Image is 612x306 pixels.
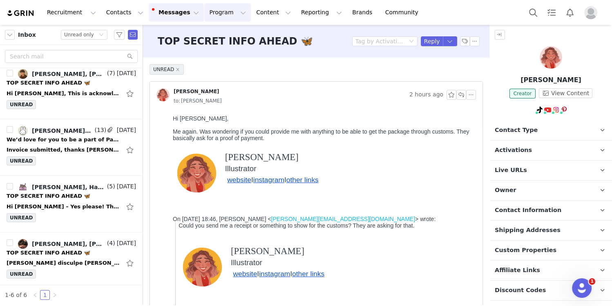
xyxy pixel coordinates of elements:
[495,146,532,155] span: Activations
[15,217,303,230] div: Yes, that’s Paperlike 3! If you need to pay customs, just add it to your invoice for the organic ...
[32,127,93,134] div: [PERSON_NAME], [PERSON_NAME], [PERSON_NAME]
[61,134,135,144] span: [PERSON_NAME]
[7,249,90,257] div: TOP SECRET INFO AHEAD 🦋
[32,184,105,190] div: [PERSON_NAME], Happy Downloads
[7,100,36,109] span: UNREAD
[7,9,35,17] img: grin logo
[99,32,104,38] i: icon: down
[174,88,219,95] div: [PERSON_NAME]
[33,293,38,297] i: icon: left
[18,182,105,192] a: [PERSON_NAME], Happy Downloads
[15,204,303,294] div: Hi [PERSON_NAME],
[58,64,82,72] span: website
[50,290,60,300] li: Next Page
[509,89,536,98] span: Creator
[127,54,133,59] i: icon: search
[380,3,427,22] a: Community
[101,3,148,22] button: Contacts
[156,88,170,101] img: 3705be51-c798-4090-9587-1fb6c8c71c10.jpg
[7,79,90,87] div: TOP SECRET INFO AHEAD 🦋
[7,203,121,211] div: Hi Giselle – Yes please! Thanks, Rina From: Giselle Medina <giselle.medina@paperlike.com> Sent: 3...
[495,246,556,255] span: Custom Properties
[30,290,40,300] li: Previous Page
[347,3,380,22] a: Brands
[524,3,542,22] button: Search
[121,158,123,166] span: I
[495,206,561,215] span: Contact Information
[150,64,184,75] span: UNREAD
[490,75,612,85] p: [PERSON_NAME]
[32,71,105,77] div: [PERSON_NAME], [PERSON_NAME]
[18,126,93,136] a: [PERSON_NAME], [PERSON_NAME], [PERSON_NAME]
[150,82,482,112] div: [PERSON_NAME] 2 hours agoto:[PERSON_NAME]
[61,146,93,155] span: Illustrator
[9,198,303,204] div: On [DATE] 18:42, [PERSON_NAME] < > wrote:
[15,243,303,250] div: [PERSON_NAME]
[149,3,204,22] button: Messages
[7,156,36,165] span: UNREAD
[495,126,538,135] span: Contact Type
[3,104,303,110] div: On [DATE] 18:46, [PERSON_NAME] < > wrote:
[31,262,287,282] blockquote: On [DATE] 11:06 AM, [PERSON_NAME] < > wrote:
[64,159,88,165] a: website
[18,239,105,249] a: [PERSON_NAME], [PERSON_NAME], [PERSON_NAME]
[553,107,559,113] img: instagram.svg
[128,30,138,40] span: Send Email
[107,198,251,204] a: [EMAIL_ADDRESS][PERSON_NAME][DOMAIN_NAME]
[7,270,36,279] span: UNREAD
[18,69,105,79] a: [PERSON_NAME], [PERSON_NAME]
[18,239,28,249] img: 97b93e84-f0d4-49de-817c-9406f7792b5f.jpg
[123,159,155,165] a: other links
[572,278,592,298] iframe: Intercom live chat
[543,3,561,22] a: Tasks
[102,104,246,110] a: [PERSON_NAME][EMAIL_ADDRESS][DOMAIN_NAME]
[7,192,90,200] div: TOP SECRET INFO AHEAD 🦋
[64,158,88,166] span: website
[5,50,138,63] input: Search mail
[18,182,28,192] img: ff1aff04-c703-400c-a10b-67687bfe859f.jpg
[409,39,414,45] i: icon: down
[589,278,595,285] span: 1
[58,65,82,71] a: website
[89,159,121,165] a: instagram
[158,34,313,49] h3: TOP SECRET INFO AHEAD 🦋
[296,3,347,22] button: Reporting
[495,266,540,275] span: Affiliate Links
[9,110,303,117] div: Could you send me a receipt or something to show for the customs? They are asking for that.
[7,89,121,98] div: Hi Giselle, This is acknowledged! The 2x monthly posts with Paperlike for August have been accomp...
[156,88,219,101] a: [PERSON_NAME]
[495,186,516,195] span: Owner
[115,64,117,72] span: I
[15,237,303,250] div: Best,
[584,6,597,19] img: placeholder-profile.jpg
[18,126,28,136] img: af9a7e2b-a617-44db-b9a2-f4eca4342bb0.jpg
[495,226,561,235] span: Shipping Addresses
[89,158,121,166] span: instagram
[87,158,89,166] span: I
[421,36,443,46] button: Reply
[84,65,115,71] a: instagram
[117,65,149,71] a: other links
[40,290,50,300] li: 1
[5,290,27,300] li: 1-6 of 6
[32,241,105,247] div: [PERSON_NAME], [PERSON_NAME], [PERSON_NAME]
[561,3,579,22] button: Notifications
[56,52,87,61] span: Illustrator
[7,259,121,267] div: Hola disculpe la demora ya completé el segundo formulario!! El El jue, 28 de ago de 2025 a la(s) ...
[40,290,49,299] a: 1
[251,3,296,22] button: Content
[495,166,527,175] span: Live URLs
[56,40,129,50] span: [PERSON_NAME]
[579,6,605,19] button: Profile
[93,126,106,134] span: (13)
[176,67,180,71] i: icon: close
[52,293,57,297] i: icon: right
[12,133,56,176] img: AD_4nXcXVxtF6tgCu6iDjFQawQCvEqT1oxV5UQ6iIgQsT-JDHvNWfW8OqqmOx-AIV6iCotkRF17lpOuyjgebQr9G6nMNWN3LO...
[64,30,94,39] div: Unread only
[117,64,149,72] span: other links
[355,37,404,45] div: Tag by Activation
[18,31,36,39] span: Inbox
[18,69,28,79] img: f77dbe83-35c9-4d12-a5c9-2517d9d27beb.jpg
[7,213,36,222] span: UNREAD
